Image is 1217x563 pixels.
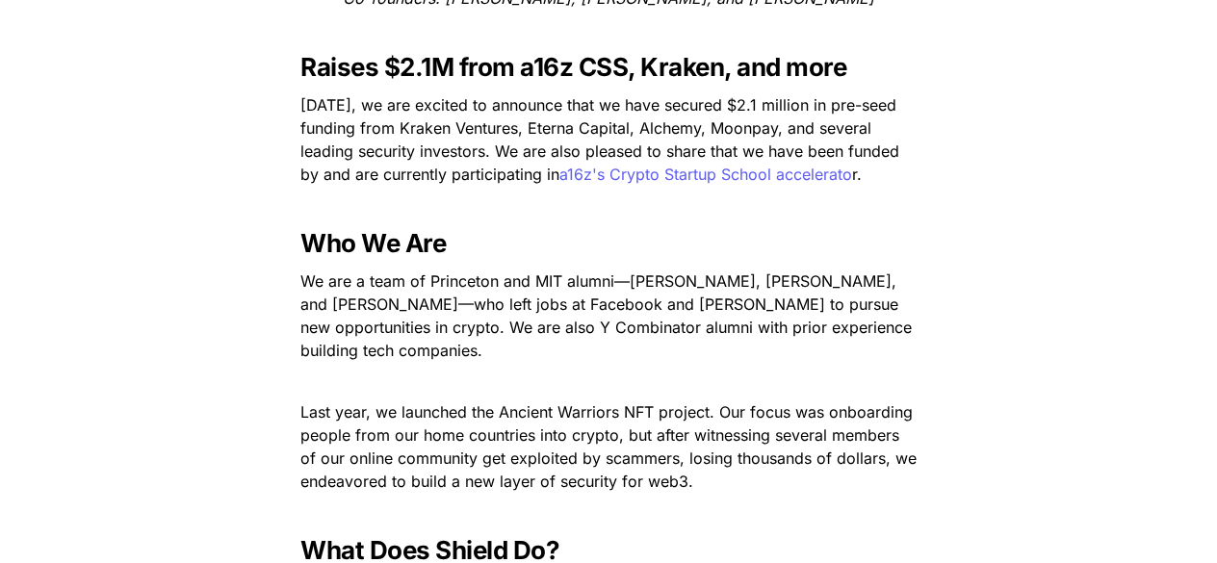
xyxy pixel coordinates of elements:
span: We are a team of Princeton and MIT alumni [300,271,614,291]
span: r. [852,165,862,184]
strong: Who We Are [300,228,446,258]
span: [DATE], we are excited to announce that we have secured $2.1 million in pre-seed funding from Kra... [300,95,904,184]
span: who left jobs at Facebook and [PERSON_NAME] to pursue new opportunities in crypto. We are also Y ... [300,294,917,360]
span: Last year, we launched the Ancient Warriors NFT project. Our focus was onboarding people from our... [300,402,921,491]
span: Raises $2.1M from a16z CSS, Kraken, and more [300,52,846,82]
a: a16z's Crypto Startup School accelerato [559,165,852,184]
